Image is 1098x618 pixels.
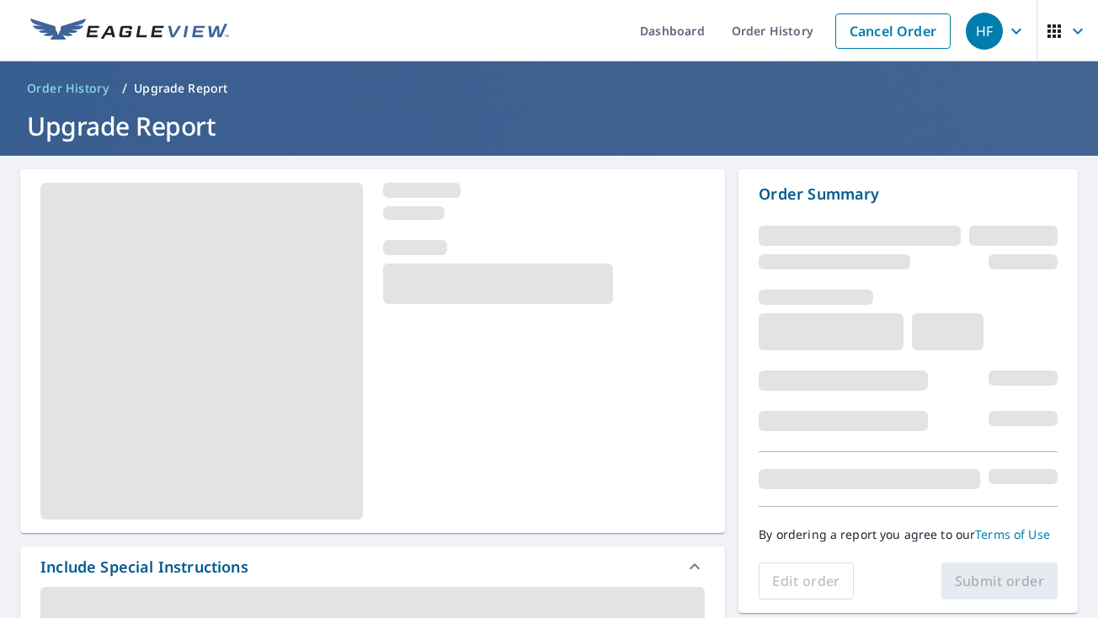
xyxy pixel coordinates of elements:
p: By ordering a report you agree to our [759,527,1058,542]
div: Include Special Instructions [20,546,725,587]
p: Upgrade Report [134,80,227,97]
div: Include Special Instructions [40,556,248,578]
p: Order Summary [759,183,1058,205]
span: Order History [27,80,109,97]
a: Terms of Use [975,526,1050,542]
nav: breadcrumb [20,75,1078,102]
li: / [122,78,127,99]
img: EV Logo [30,19,229,44]
a: Order History [20,75,115,102]
div: HF [966,13,1003,50]
a: Cancel Order [835,13,951,49]
h1: Upgrade Report [20,109,1078,143]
